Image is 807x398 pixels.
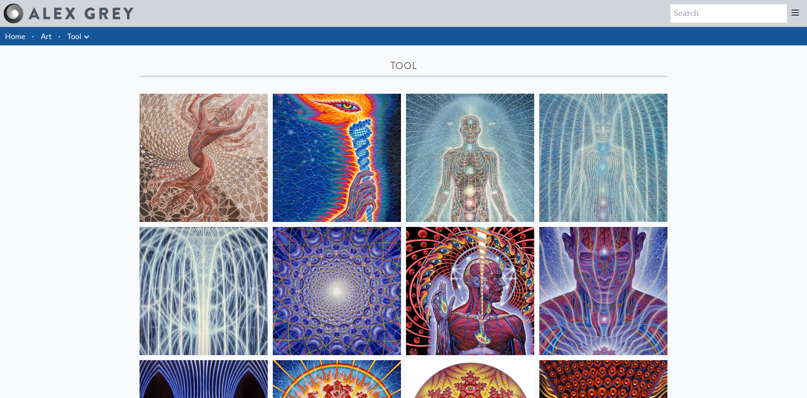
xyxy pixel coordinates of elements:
[670,4,787,23] input: Search
[140,59,667,72] div: Tool
[5,32,25,41] a: Home
[67,30,82,42] a: Tool
[29,27,37,45] li: ·
[55,27,64,45] li: ·
[41,30,52,42] a: Art
[539,227,667,355] img: Mystic Eye, 2018, Alex Grey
